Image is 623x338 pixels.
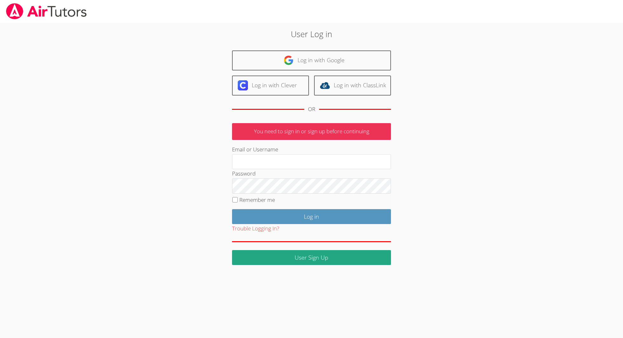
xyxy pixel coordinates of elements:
a: User Sign Up [232,250,391,265]
input: Log in [232,209,391,224]
img: classlink-logo-d6bb404cc1216ec64c9a2012d9dc4662098be43eaf13dc465df04b49fa7ab582.svg [320,80,330,90]
div: OR [308,105,315,114]
img: clever-logo-6eab21bc6e7a338710f1a6ff85c0baf02591cd810cc4098c63d3a4b26e2feb20.svg [238,80,248,90]
a: Log in with Google [232,50,391,70]
a: Log in with Clever [232,76,309,96]
label: Email or Username [232,146,278,153]
h2: User Log in [143,28,480,40]
a: Log in with ClassLink [314,76,391,96]
img: airtutors_banner-c4298cdbf04f3fff15de1276eac7730deb9818008684d7c2e4769d2f7ddbe033.png [5,3,87,19]
label: Remember me [239,196,275,203]
button: Trouble Logging In? [232,224,279,233]
img: google-logo-50288ca7cdecda66e5e0955fdab243c47b7ad437acaf1139b6f446037453330a.svg [284,55,294,65]
label: Password [232,170,256,177]
p: You need to sign in or sign up before continuing [232,123,391,140]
